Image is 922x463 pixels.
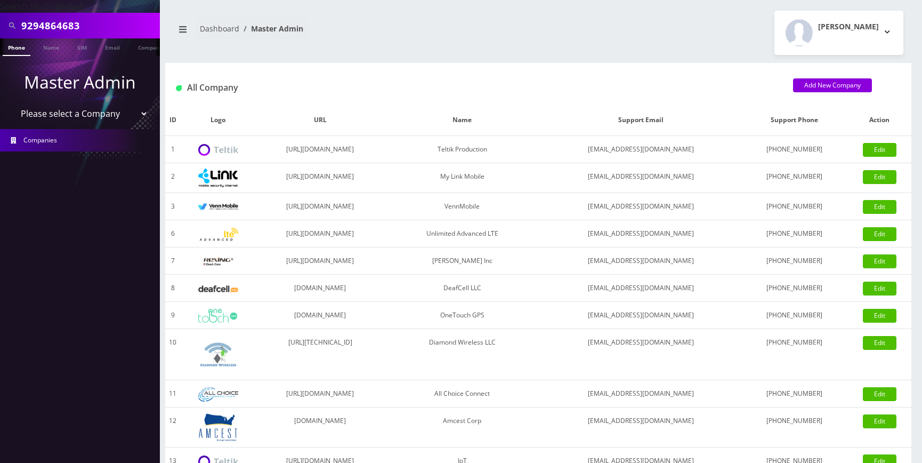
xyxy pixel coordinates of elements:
a: Name [38,38,64,55]
td: [PHONE_NUMBER] [741,408,847,448]
td: [URL][TECHNICAL_ID] [256,329,384,380]
a: Edit [863,414,896,428]
th: URL [256,105,384,136]
td: [DOMAIN_NAME] [256,302,384,329]
td: [PHONE_NUMBER] [741,380,847,408]
td: [PHONE_NUMBER] [741,248,847,275]
td: [PHONE_NUMBER] [741,136,847,163]
a: Edit [863,282,896,296]
a: SIM [72,38,92,55]
img: Diamond Wireless LLC [198,334,238,374]
td: [PHONE_NUMBER] [741,329,847,380]
td: [EMAIL_ADDRESS][DOMAIN_NAME] [540,380,742,408]
img: DeafCell LLC [198,285,238,292]
img: VennMobile [198,203,238,211]
a: Phone [3,38,30,56]
td: All Choice Connect [384,380,540,408]
a: Edit [863,227,896,241]
td: 2 [165,163,180,193]
button: [PERSON_NAME] [774,11,903,55]
td: 7 [165,248,180,275]
a: Edit [863,387,896,401]
td: [EMAIL_ADDRESS][DOMAIN_NAME] [540,302,742,329]
td: [URL][DOMAIN_NAME] [256,248,384,275]
img: All Company [176,85,182,91]
a: Company [133,38,168,55]
td: [EMAIL_ADDRESS][DOMAIN_NAME] [540,408,742,448]
td: [EMAIL_ADDRESS][DOMAIN_NAME] [540,220,742,248]
td: [URL][DOMAIN_NAME] [256,220,384,248]
td: OneTouch GPS [384,302,540,329]
img: Unlimited Advanced LTE [198,228,238,241]
h1: All Company [176,83,777,93]
th: Name [384,105,540,136]
td: [DOMAIN_NAME] [256,275,384,302]
a: Email [100,38,125,55]
td: [EMAIL_ADDRESS][DOMAIN_NAME] [540,248,742,275]
td: Diamond Wireless LLC [384,329,540,380]
td: 6 [165,220,180,248]
a: Edit [863,336,896,350]
a: Dashboard [200,23,239,34]
a: Edit [863,309,896,323]
a: Edit [863,254,896,268]
a: Edit [863,170,896,184]
td: [PHONE_NUMBER] [741,220,847,248]
td: 1 [165,136,180,163]
td: [PERSON_NAME] Inc [384,248,540,275]
td: [EMAIL_ADDRESS][DOMAIN_NAME] [540,136,742,163]
td: 9 [165,302,180,329]
li: Master Admin [239,23,303,34]
img: Amcest Corp [198,413,238,442]
img: Teltik Production [198,144,238,156]
td: DeafCell LLC [384,275,540,302]
td: [URL][DOMAIN_NAME] [256,380,384,408]
td: [EMAIL_ADDRESS][DOMAIN_NAME] [540,329,742,380]
strong: Global [55,1,83,12]
h2: [PERSON_NAME] [818,22,879,31]
td: 10 [165,329,180,380]
td: [URL][DOMAIN_NAME] [256,163,384,193]
td: [EMAIL_ADDRESS][DOMAIN_NAME] [540,163,742,193]
img: Rexing Inc [198,257,238,267]
td: [URL][DOMAIN_NAME] [256,193,384,220]
td: Unlimited Advanced LTE [384,220,540,248]
span: Companies [23,135,57,145]
td: Teltik Production [384,136,540,163]
td: [EMAIL_ADDRESS][DOMAIN_NAME] [540,193,742,220]
th: Support Phone [741,105,847,136]
img: All Choice Connect [198,387,238,402]
td: My Link Mobile [384,163,540,193]
td: [URL][DOMAIN_NAME] [256,136,384,163]
td: [PHONE_NUMBER] [741,275,847,302]
th: Support Email [540,105,742,136]
td: VennMobile [384,193,540,220]
img: My Link Mobile [198,169,238,187]
a: Edit [863,143,896,157]
td: [EMAIL_ADDRESS][DOMAIN_NAME] [540,275,742,302]
td: [PHONE_NUMBER] [741,302,847,329]
td: 3 [165,193,180,220]
td: [PHONE_NUMBER] [741,163,847,193]
th: Logo [180,105,256,136]
td: Amcest Corp [384,408,540,448]
a: Edit [863,200,896,214]
td: [PHONE_NUMBER] [741,193,847,220]
th: ID [165,105,180,136]
a: Add New Company [793,78,872,92]
th: Action [847,105,911,136]
td: 12 [165,408,180,448]
td: 8 [165,275,180,302]
img: OneTouch GPS [198,309,238,323]
nav: breadcrumb [173,18,530,48]
td: [DOMAIN_NAME] [256,408,384,448]
input: Search All Companies [21,15,157,36]
td: 11 [165,380,180,408]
